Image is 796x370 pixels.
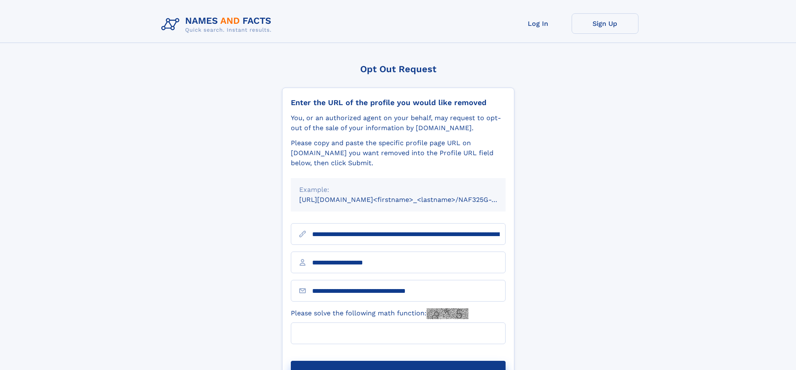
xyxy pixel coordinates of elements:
[282,64,514,74] div: Opt Out Request
[291,138,506,168] div: Please copy and paste the specific profile page URL on [DOMAIN_NAME] you want removed into the Pr...
[158,13,278,36] img: Logo Names and Facts
[291,98,506,107] div: Enter the URL of the profile you would like removed
[291,308,468,319] label: Please solve the following math function:
[505,13,572,34] a: Log In
[299,185,497,195] div: Example:
[572,13,638,34] a: Sign Up
[291,113,506,133] div: You, or an authorized agent on your behalf, may request to opt-out of the sale of your informatio...
[299,196,521,204] small: [URL][DOMAIN_NAME]<firstname>_<lastname>/NAF325G-xxxxxxxx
